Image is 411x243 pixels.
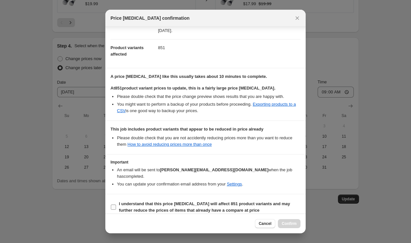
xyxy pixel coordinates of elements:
li: Please double check that the price change preview shows results that you are happy with. [117,93,300,100]
span: Product variants affected [111,45,144,57]
dd: 851 [158,39,300,56]
li: You might want to perform a backup of your products before proceeding. is one good way to backup ... [117,101,300,114]
b: At 851 product variant prices to update, this is a fairly large price [MEDICAL_DATA]. [111,86,275,90]
b: A price [MEDICAL_DATA] like this usually takes about 10 minutes to complete. [111,74,267,79]
b: I understand that this price [MEDICAL_DATA] will affect 851 product variants and may further redu... [119,201,290,213]
h3: Important [111,160,300,165]
a: Settings [227,182,242,186]
li: An email will be sent to when the job has completed . [117,167,300,180]
b: [PERSON_NAME][EMAIL_ADDRESS][DOMAIN_NAME] [160,167,269,172]
span: Cancel [259,221,271,226]
span: Price [MEDICAL_DATA] confirmation [111,15,190,21]
b: This job includes product variants that appear to be reduced in price already [111,127,263,132]
dd: This job is scheduled to start on [DATE]. This job is scheduled to revert on [DATE]. [158,16,300,39]
li: You can update your confirmation email address from your . [117,181,300,187]
button: Close [293,14,302,23]
li: Please double check that you are not accidently reducing prices more than you want to reduce them [117,135,300,148]
button: Cancel [255,219,275,228]
a: How to avoid reducing prices more than once [128,142,212,147]
a: Exporting products to a CSV [117,102,296,113]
